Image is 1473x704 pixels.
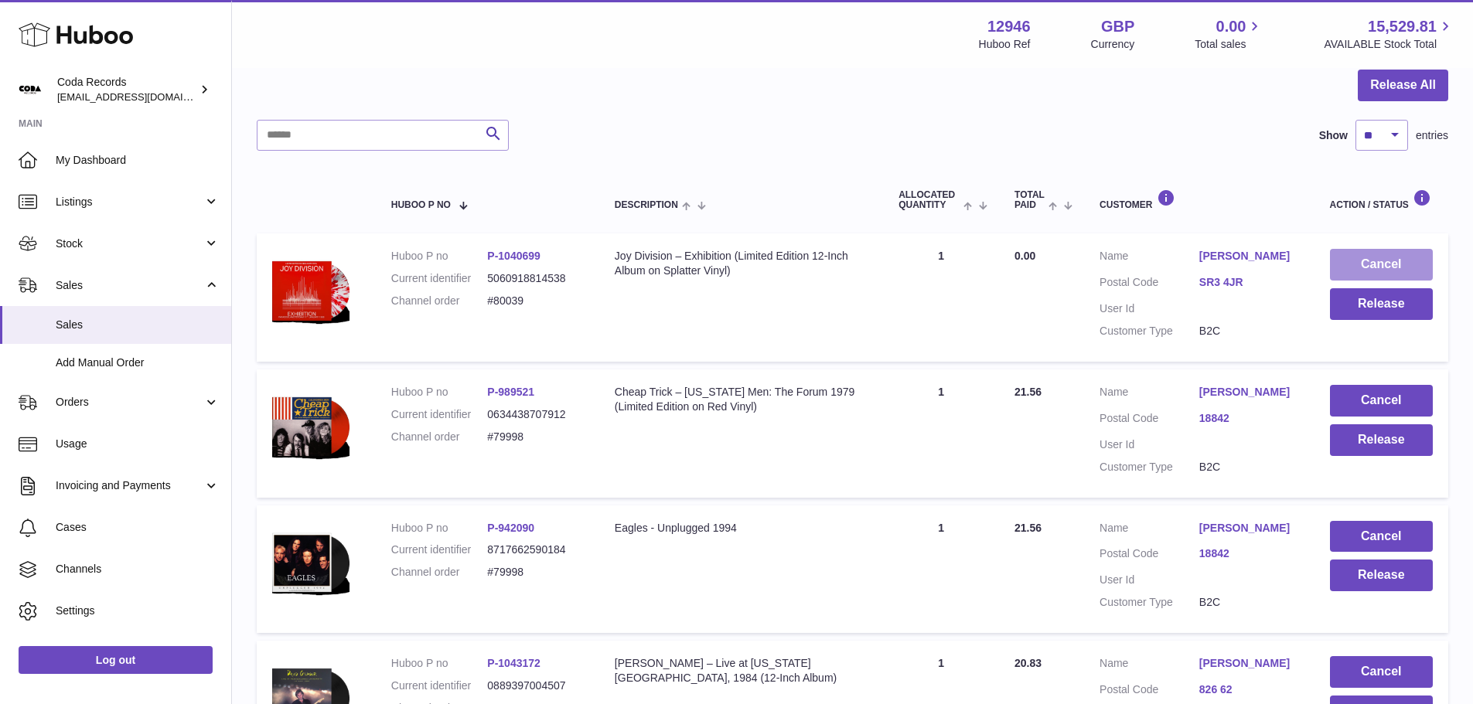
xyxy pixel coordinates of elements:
[391,385,488,400] dt: Huboo P no
[391,200,451,210] span: Huboo P no
[56,195,203,209] span: Listings
[1100,324,1199,338] dt: Customer Type
[615,385,868,414] div: Cheap Trick – [US_STATE] Men: The Forum 1979 (Limited Edition on Red Vinyl)
[487,522,534,534] a: P-942090
[272,521,349,604] img: 129461706806847.png
[615,249,868,278] div: Joy Division – Exhibition (Limited Edition 12-Inch Album on Splatter Vinyl)
[1216,16,1246,37] span: 0.00
[1324,37,1454,52] span: AVAILABLE Stock Total
[1330,385,1433,417] button: Cancel
[1324,16,1454,52] a: 15,529.81 AVAILABLE Stock Total
[1100,573,1199,587] dt: User Id
[1195,16,1263,52] a: 0.00 Total sales
[615,521,868,536] div: Eagles - Unplugged 1994
[56,236,203,251] span: Stock
[487,407,584,422] dd: 0634438707912
[1199,682,1299,697] a: 826 62
[615,200,678,210] span: Description
[1416,128,1448,143] span: entries
[391,249,488,264] dt: Huboo P no
[1014,250,1035,262] span: 0.00
[391,565,488,580] dt: Channel order
[391,271,488,286] dt: Current identifier
[487,271,584,286] dd: 5060918814538
[898,190,960,210] span: ALLOCATED Quantity
[1100,682,1199,701] dt: Postal Code
[1199,275,1299,290] a: SR3 4JR
[1330,656,1433,688] button: Cancel
[1100,460,1199,474] dt: Customer Type
[487,430,584,444] dd: #79998
[1100,189,1299,210] div: Customer
[56,355,220,370] span: Add Manual Order
[19,646,213,674] a: Log out
[1100,301,1199,316] dt: User Id
[391,430,488,444] dt: Channel order
[979,37,1031,52] div: Huboo Ref
[883,505,999,634] td: 1
[391,407,488,422] dt: Current identifier
[1319,128,1348,143] label: Show
[487,250,540,262] a: P-1040699
[391,656,488,671] dt: Huboo P no
[1330,559,1433,591] button: Release
[56,395,203,410] span: Orders
[1199,521,1299,536] a: [PERSON_NAME]
[57,90,227,103] span: [EMAIL_ADDRESS][DOMAIN_NAME]
[1330,288,1433,320] button: Release
[1100,656,1199,675] dt: Name
[1100,385,1199,403] dt: Name
[57,75,196,104] div: Coda Records
[1199,385,1299,400] a: [PERSON_NAME]
[391,521,488,536] dt: Huboo P no
[1330,424,1433,456] button: Release
[1358,70,1448,101] button: Release All
[56,278,203,293] span: Sales
[487,657,540,669] a: P-1043172
[56,478,203,493] span: Invoicing and Payments
[1199,656,1299,671] a: [PERSON_NAME]
[487,678,584,693] dd: 0889397004507
[1195,37,1263,52] span: Total sales
[1100,521,1199,539] dt: Name
[56,604,220,618] span: Settings
[1014,190,1045,210] span: Total paid
[56,153,220,168] span: My Dashboard
[1199,595,1299,610] dd: B2C
[1330,189,1433,210] div: Action / Status
[1199,324,1299,338] dd: B2C
[487,542,584,557] dd: 8717662590184
[1100,411,1199,430] dt: Postal Code
[1330,521,1433,553] button: Cancel
[883,369,999,498] td: 1
[56,520,220,535] span: Cases
[1100,437,1199,452] dt: User Id
[1199,546,1299,561] a: 18842
[1091,37,1135,52] div: Currency
[1100,595,1199,610] dt: Customer Type
[1014,522,1042,534] span: 21.56
[272,249,349,332] img: 129461744115793.png
[56,318,220,332] span: Sales
[1014,657,1042,669] span: 20.83
[391,542,488,557] dt: Current identifier
[1199,411,1299,426] a: 18842
[1101,16,1134,37] strong: GBP
[1199,460,1299,474] dd: B2C
[883,233,999,362] td: 1
[391,678,488,693] dt: Current identifier
[1100,275,1199,294] dt: Postal Code
[56,562,220,576] span: Channels
[1014,386,1042,398] span: 21.56
[487,386,534,398] a: P-989521
[615,656,868,685] div: [PERSON_NAME] – Live at [US_STATE][GEOGRAPHIC_DATA], 1984 (12-Inch Album)
[1330,249,1433,281] button: Cancel
[19,78,42,101] img: haz@pcatmedia.com
[987,16,1031,37] strong: 12946
[487,565,584,580] dd: #79998
[1100,249,1199,267] dt: Name
[56,437,220,451] span: Usage
[272,385,349,468] img: 129461717588548.png
[391,294,488,308] dt: Channel order
[1368,16,1437,37] span: 15,529.81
